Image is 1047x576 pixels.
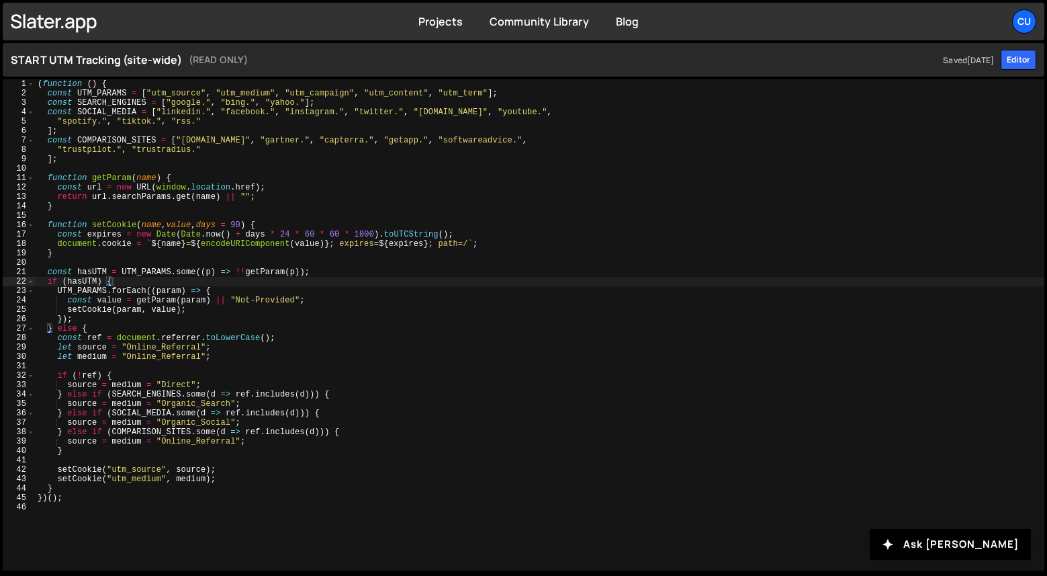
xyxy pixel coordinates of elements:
[3,484,35,493] div: 44
[3,173,35,183] div: 11
[3,183,35,192] div: 12
[3,136,35,145] div: 7
[3,315,35,324] div: 26
[3,390,35,399] div: 34
[3,98,35,108] div: 3
[490,14,589,29] a: Community Library
[936,54,994,66] div: Saved
[3,155,35,164] div: 9
[3,324,35,333] div: 27
[3,399,35,409] div: 35
[3,296,35,305] div: 24
[3,249,35,258] div: 19
[3,202,35,211] div: 14
[3,456,35,465] div: 41
[189,52,248,68] small: (READ ONLY)
[3,268,35,277] div: 21
[1001,50,1036,70] a: Editor
[3,352,35,362] div: 30
[3,427,35,437] div: 38
[1012,9,1036,34] a: Cu
[3,465,35,475] div: 42
[3,117,35,126] div: 5
[3,409,35,418] div: 36
[3,230,35,239] div: 17
[3,305,35,315] div: 25
[3,493,35,503] div: 45
[3,126,35,136] div: 6
[967,54,994,66] div: [DATE]
[3,286,35,296] div: 23
[3,343,35,352] div: 29
[616,14,639,29] a: Blog
[3,258,35,268] div: 20
[3,192,35,202] div: 13
[3,437,35,446] div: 39
[3,503,35,512] div: 46
[3,333,35,343] div: 28
[3,220,35,230] div: 16
[3,362,35,371] div: 31
[3,89,35,98] div: 2
[3,211,35,220] div: 15
[3,79,35,89] div: 1
[3,239,35,249] div: 18
[3,108,35,117] div: 4
[3,277,35,286] div: 22
[3,164,35,173] div: 10
[3,380,35,390] div: 33
[870,529,1031,560] button: Ask [PERSON_NAME]
[418,14,463,29] a: Projects
[3,418,35,427] div: 37
[3,446,35,456] div: 40
[11,52,994,68] h1: START UTM Tracking (site-wide)
[3,371,35,380] div: 32
[3,475,35,484] div: 43
[3,145,35,155] div: 8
